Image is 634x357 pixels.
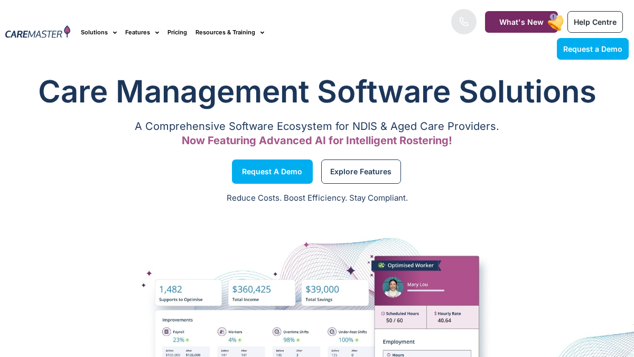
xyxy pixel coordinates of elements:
span: Now Featuring Advanced AI for Intelligent Rostering! [182,134,452,147]
p: Reduce Costs. Boost Efficiency. Stay Compliant. [6,192,628,204]
span: Request a Demo [563,44,622,53]
nav: Menu [81,15,404,50]
h1: Care Management Software Solutions [5,70,629,112]
span: Request a Demo [242,169,302,174]
a: Solutions [81,15,117,50]
p: A Comprehensive Software Ecosystem for NDIS & Aged Care Providers. [5,123,629,130]
a: Request a Demo [232,159,313,184]
span: What's New [499,17,544,26]
span: Explore Features [330,169,391,174]
img: CareMaster Logo [5,25,70,40]
a: Features [125,15,159,50]
a: Resources & Training [195,15,264,50]
a: Pricing [167,15,187,50]
a: What's New [485,11,558,33]
a: Help Centre [567,11,623,33]
a: Request a Demo [557,38,629,60]
a: Explore Features [321,159,401,184]
span: Help Centre [574,17,617,26]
